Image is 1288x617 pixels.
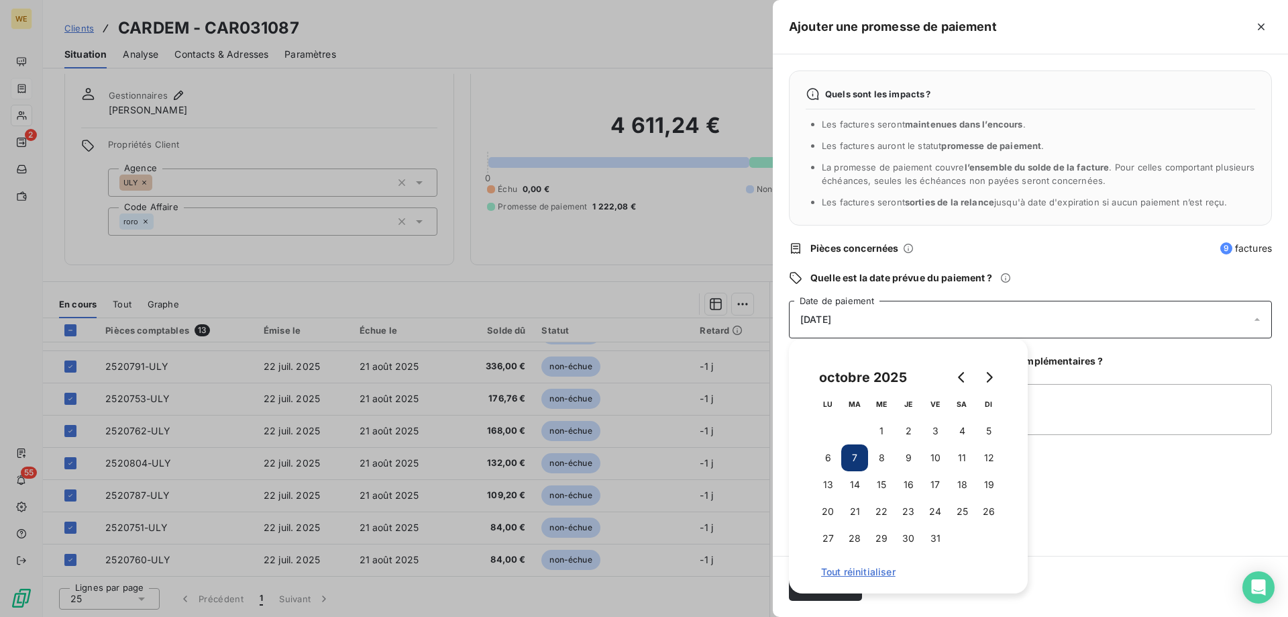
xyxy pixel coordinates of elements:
button: 18 [949,471,975,498]
button: 20 [814,498,841,525]
button: 6 [814,444,841,471]
button: 7 [841,444,868,471]
span: Les factures auront le statut . [822,140,1044,151]
span: Quelle est la date prévue du paiement ? [810,271,992,285]
button: 27 [814,525,841,552]
button: 8 [868,444,895,471]
button: 9 [895,444,922,471]
button: 14 [841,471,868,498]
button: 12 [975,444,1002,471]
th: samedi [949,391,975,418]
h5: Ajouter une promesse de paiement [789,17,997,36]
span: maintenues dans l’encours [905,119,1023,130]
button: 15 [868,471,895,498]
button: 1 [868,418,895,444]
button: 22 [868,498,895,525]
span: l’ensemble du solde de la facture [965,162,1110,173]
div: Open Intercom Messenger [1242,571,1275,604]
button: 25 [949,498,975,525]
button: 23 [895,498,922,525]
button: 26 [975,498,1002,525]
th: mercredi [868,391,895,418]
span: [DATE] [800,314,831,325]
button: 29 [868,525,895,552]
button: 3 [922,418,949,444]
button: 10 [922,444,949,471]
button: 17 [922,471,949,498]
button: 5 [975,418,1002,444]
button: 31 [922,525,949,552]
th: lundi [814,391,841,418]
button: 30 [895,525,922,552]
span: Tout réinitialiser [821,567,996,577]
span: Quels sont les impacts ? [825,89,931,99]
span: Pièces concernées [810,242,899,255]
span: Les factures seront jusqu'à date d'expiration si aucun paiement n’est reçu. [822,197,1227,207]
button: 2 [895,418,922,444]
th: vendredi [922,391,949,418]
th: jeudi [895,391,922,418]
span: promesse de paiement [941,140,1041,151]
button: 4 [949,418,975,444]
button: 21 [841,498,868,525]
button: 11 [949,444,975,471]
span: Les factures seront . [822,119,1026,130]
textarea: [DATE] [789,384,1272,435]
div: octobre 2025 [814,367,912,388]
span: La promesse de paiement couvre . Pour celles comportant plusieurs échéances, seules les échéances... [822,162,1255,186]
button: 24 [922,498,949,525]
button: Go to next month [975,364,1002,391]
button: 28 [841,525,868,552]
th: dimanche [975,391,1002,418]
button: Go to previous month [949,364,975,391]
th: mardi [841,391,868,418]
button: 19 [975,471,1002,498]
button: 13 [814,471,841,498]
span: sorties de la relance [905,197,994,207]
span: 9 [1220,242,1232,254]
button: 16 [895,471,922,498]
span: factures [1220,242,1272,255]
